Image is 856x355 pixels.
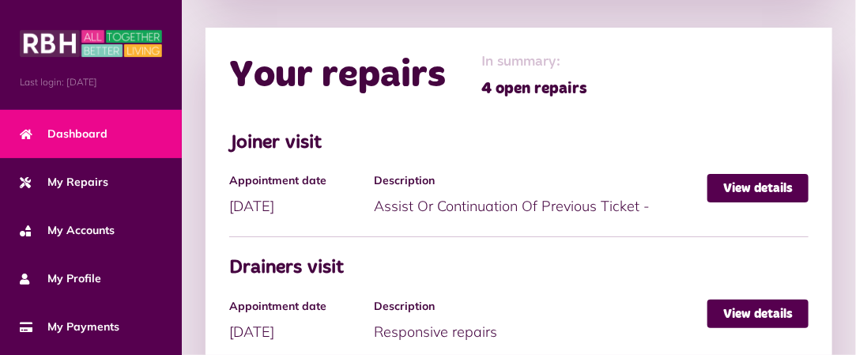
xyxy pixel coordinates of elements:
[229,300,366,313] h4: Appointment date
[20,174,108,191] span: My Repairs
[374,174,707,217] div: Assist Or Continuation Of Previous Ticket -
[20,319,119,335] span: My Payments
[20,270,101,287] span: My Profile
[229,257,809,280] h3: Drainers visit
[374,174,700,187] h4: Description
[20,126,107,142] span: Dashboard
[229,174,366,187] h4: Appointment date
[229,132,809,155] h3: Joiner visit
[229,300,374,342] div: [DATE]
[707,300,809,328] a: View details
[229,174,374,217] div: [DATE]
[229,53,446,99] h2: Your repairs
[707,174,809,202] a: View details
[20,28,162,59] img: MyRBH
[374,300,700,313] h4: Description
[20,75,162,89] span: Last login: [DATE]
[481,51,587,73] span: In summary:
[20,222,115,239] span: My Accounts
[374,300,707,342] div: Responsive repairs
[481,77,587,100] span: 4 open repairs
